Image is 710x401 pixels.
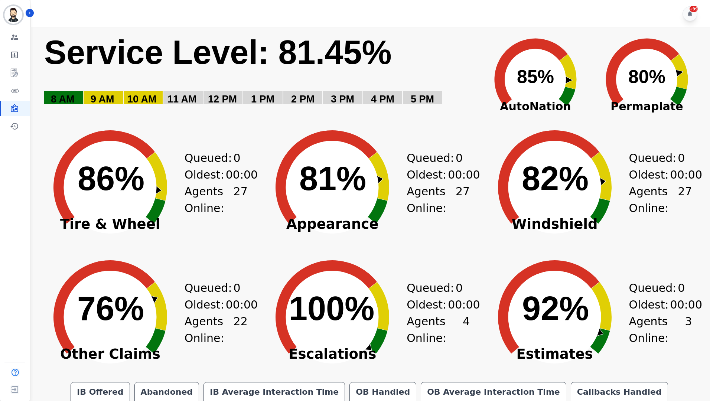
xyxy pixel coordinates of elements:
[411,94,434,105] text: 5 PM
[448,296,480,313] span: 00:00
[407,166,462,183] div: Oldest:
[481,351,629,358] span: Estimates
[226,296,258,313] span: 00:00
[234,183,248,216] span: 27
[522,290,589,327] text: 92%
[463,313,470,346] span: 4
[629,183,692,216] div: Agents Online:
[456,280,463,296] span: 0
[407,296,462,313] div: Oldest:
[251,94,274,105] text: 1 PM
[234,150,241,166] span: 0
[77,290,144,327] text: 76%
[289,290,374,327] text: 100%
[234,313,248,346] span: 22
[517,66,554,87] text: 85%
[258,221,407,228] span: Appearance
[36,221,185,228] span: Tire & Wheel
[185,296,240,313] div: Oldest:
[448,166,480,183] span: 00:00
[36,351,185,358] span: Other Claims
[685,313,692,346] span: 3
[456,150,463,166] span: 0
[185,313,248,346] div: Agents Online:
[185,183,248,216] div: Agents Online:
[629,150,685,166] div: Queued:
[576,387,663,397] div: Callbacks Handled
[670,296,702,313] span: 00:00
[628,66,665,87] text: 80%
[185,280,240,296] div: Queued:
[456,183,470,216] span: 27
[407,150,462,166] div: Queued:
[75,387,125,397] div: IB Offered
[208,387,340,397] div: IB Average Interaction Time
[480,98,591,115] span: AutoNation
[670,166,702,183] span: 00:00
[127,94,157,105] text: 10 AM
[331,94,354,105] text: 3 PM
[522,160,589,197] text: 82%
[629,280,685,296] div: Queued:
[678,150,685,166] span: 0
[185,150,240,166] div: Queued:
[407,313,470,346] div: Agents Online:
[354,387,411,397] div: OB Handled
[591,98,703,115] span: Permaplate
[78,160,144,197] text: 86%
[208,94,237,105] text: 12 PM
[226,166,258,183] span: 00:00
[167,94,197,105] text: 11 AM
[185,166,240,183] div: Oldest:
[690,6,698,12] div: +99
[629,313,692,346] div: Agents Online:
[4,6,22,24] img: Bordered avatar
[629,166,685,183] div: Oldest:
[678,183,692,216] span: 27
[51,94,75,105] text: 8 AM
[407,280,462,296] div: Queued:
[678,280,685,296] span: 0
[299,160,366,197] text: 81%
[291,94,315,105] text: 2 PM
[44,34,392,71] text: Service Level: 81.45%
[234,280,241,296] span: 0
[91,94,114,105] text: 9 AM
[407,183,470,216] div: Agents Online:
[258,351,407,358] span: Escalations
[629,296,685,313] div: Oldest:
[139,387,194,397] div: Abandoned
[371,94,394,105] text: 4 PM
[481,221,629,228] span: Windshield
[426,387,561,397] div: OB Average Interaction Time
[43,32,475,116] svg: Service Level: 0%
